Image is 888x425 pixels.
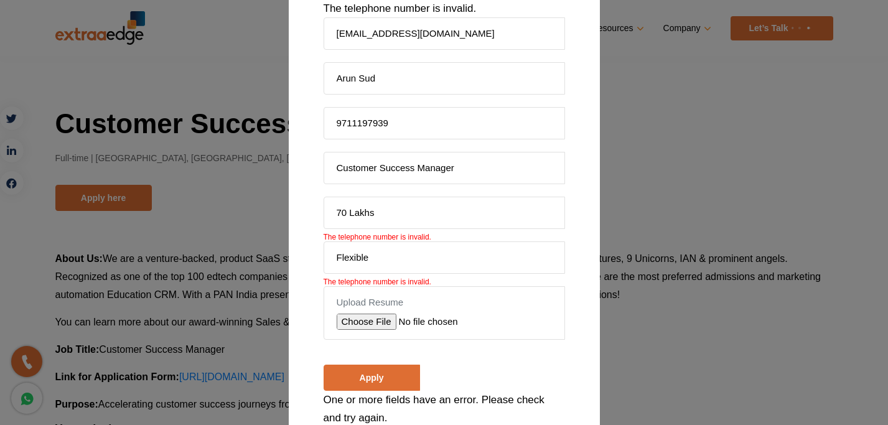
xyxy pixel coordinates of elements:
label: Upload Resume [337,296,552,309]
span: The telephone number is invalid. [324,233,431,241]
input: Current CTC [324,197,565,229]
input: Name [324,62,565,95]
span: The telephone number is invalid. [324,278,431,286]
input: Mobile [324,107,565,139]
input: Position [324,152,565,184]
input: Apply [324,365,420,391]
input: Email [324,17,565,50]
input: Expected CTC [324,241,565,274]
